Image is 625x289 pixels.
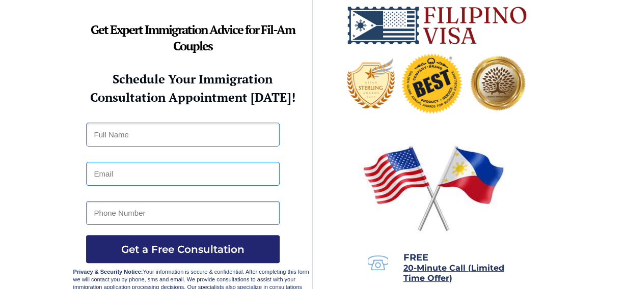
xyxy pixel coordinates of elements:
[86,201,280,225] input: Phone Number
[403,252,428,263] span: FREE
[91,21,295,54] strong: Get Expert Immigration Advice for Fil-Am Couples
[86,123,280,147] input: Full Name
[73,269,143,275] strong: Privacy & Security Notice:
[113,71,273,87] strong: Schedule Your Immigration
[90,89,295,105] strong: Consultation Appointment [DATE]!
[403,264,504,282] a: 20-Minute Call (Limited Time Offer)
[86,235,280,263] button: Get a Free Consultation
[86,243,280,255] span: Get a Free Consultation
[403,263,504,283] span: 20-Minute Call (Limited Time Offer)
[86,162,280,186] input: Email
